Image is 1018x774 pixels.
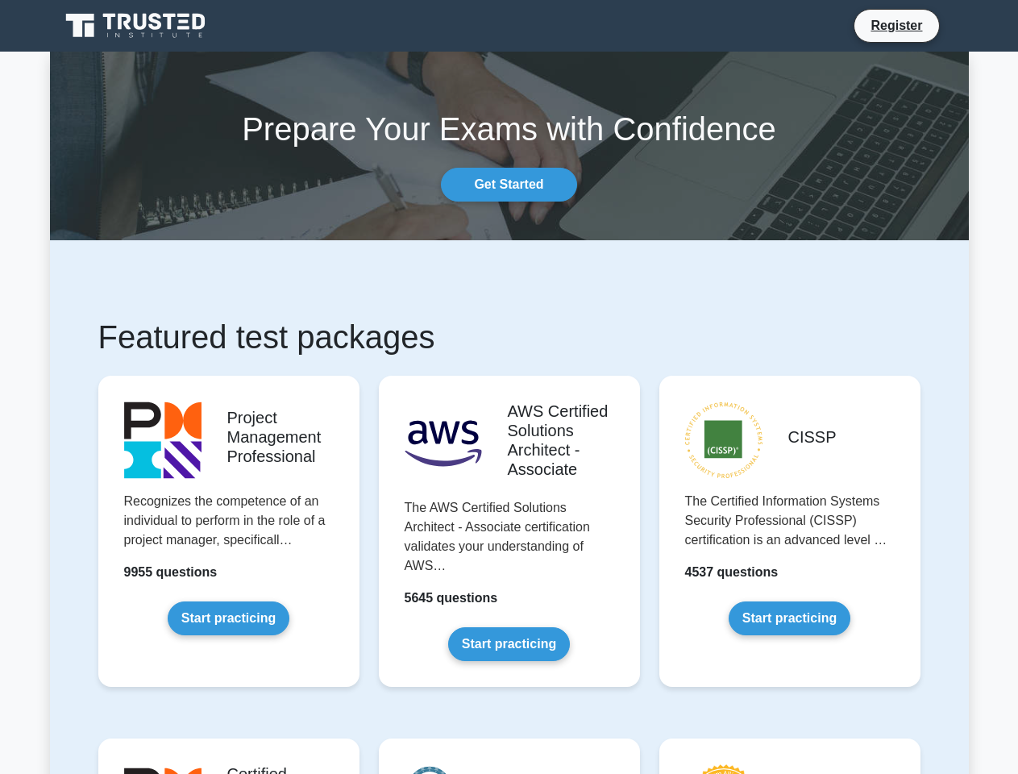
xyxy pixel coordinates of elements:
h1: Prepare Your Exams with Confidence [50,110,969,148]
a: Start practicing [448,627,570,661]
a: Register [861,15,932,35]
h1: Featured test packages [98,318,920,356]
a: Start practicing [168,601,289,635]
a: Start practicing [729,601,850,635]
a: Get Started [441,168,576,202]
